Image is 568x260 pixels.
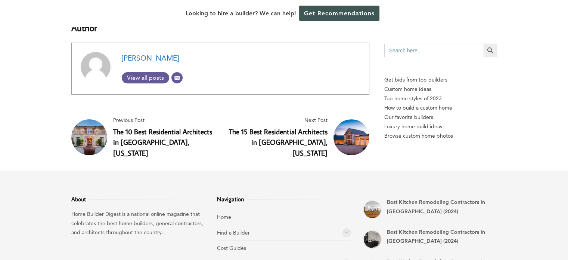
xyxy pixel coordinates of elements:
a: The 15 Best Residential Architects in [GEOGRAPHIC_DATA], [US_STATE] [229,127,328,158]
a: Home [217,214,231,220]
img: Adam Scharf [81,52,111,82]
a: [PERSON_NAME] [122,54,179,62]
a: Best Kitchen Remodeling Contractors in Plantation (2024) [363,230,382,249]
span: View all posts [122,74,169,81]
a: Get Recommendations [299,6,379,21]
input: Search here... [384,44,484,57]
a: The 10 Best Residential Architects in [GEOGRAPHIC_DATA], [US_STATE] [113,127,212,158]
a: Browse custom home photos [384,131,497,141]
a: Best Kitchen Remodeling Contractors in [GEOGRAPHIC_DATA] (2024) [387,229,485,245]
a: Email [171,72,183,83]
a: Best Kitchen Remodeling Contractors in [GEOGRAPHIC_DATA] (2024) [387,199,485,215]
a: Top home styles of 2023 [384,94,497,103]
h3: About [71,195,205,204]
a: How to build a custom home [384,103,497,113]
a: Luxury home build ideas [384,122,497,131]
p: Get bids from top builders [384,75,497,85]
h3: Navigation [217,195,351,204]
a: View all posts [122,72,169,83]
a: Custom home ideas [384,85,497,94]
p: Home Builder Digest is a national online magazine that celebrates the best home builders, general... [71,209,205,237]
svg: Search [486,46,494,55]
iframe: Drift Widget Chat Controller [531,223,559,251]
span: Next Post [223,116,328,125]
a: Cost Guides [217,245,246,251]
a: Best Kitchen Remodeling Contractors in Doral (2024) [363,200,382,219]
span: Previous Post [113,116,217,125]
a: Find a Builder [217,229,250,236]
a: Our favorite builders [384,113,497,122]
